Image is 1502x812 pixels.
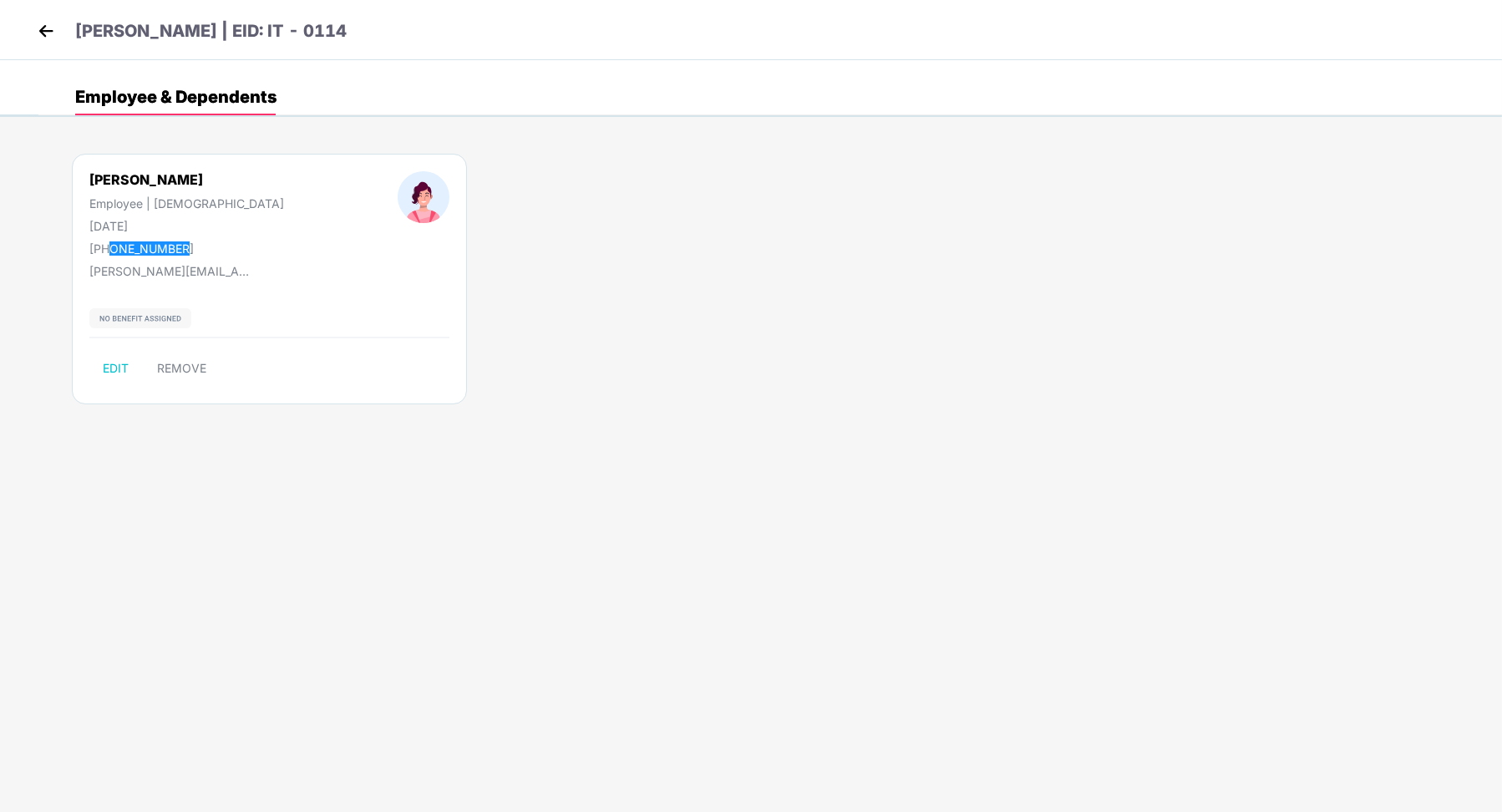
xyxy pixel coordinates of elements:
[398,171,449,223] img: profileImage
[89,196,284,211] div: Employee | [DEMOGRAPHIC_DATA]
[75,18,347,44] p: [PERSON_NAME] | EID: IT - 0114
[75,89,277,105] div: Employee & Dependents
[157,362,206,375] span: REMOVE
[89,171,284,188] div: [PERSON_NAME]
[89,219,284,233] div: [DATE]
[103,362,129,375] span: EDIT
[33,18,58,43] img: back
[89,264,256,278] div: [PERSON_NAME][EMAIL_ADDRESS][DOMAIN_NAME]
[144,355,220,382] button: REMOVE
[89,308,191,328] img: svg+xml;base64,PHN2ZyB4bWxucz0iaHR0cDovL3d3dy53My5vcmcvMjAwMC9zdmciIHdpZHRoPSIxMjIiIGhlaWdodD0iMj...
[89,241,284,256] div: [PHONE_NUMBER]
[89,355,142,382] button: EDIT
